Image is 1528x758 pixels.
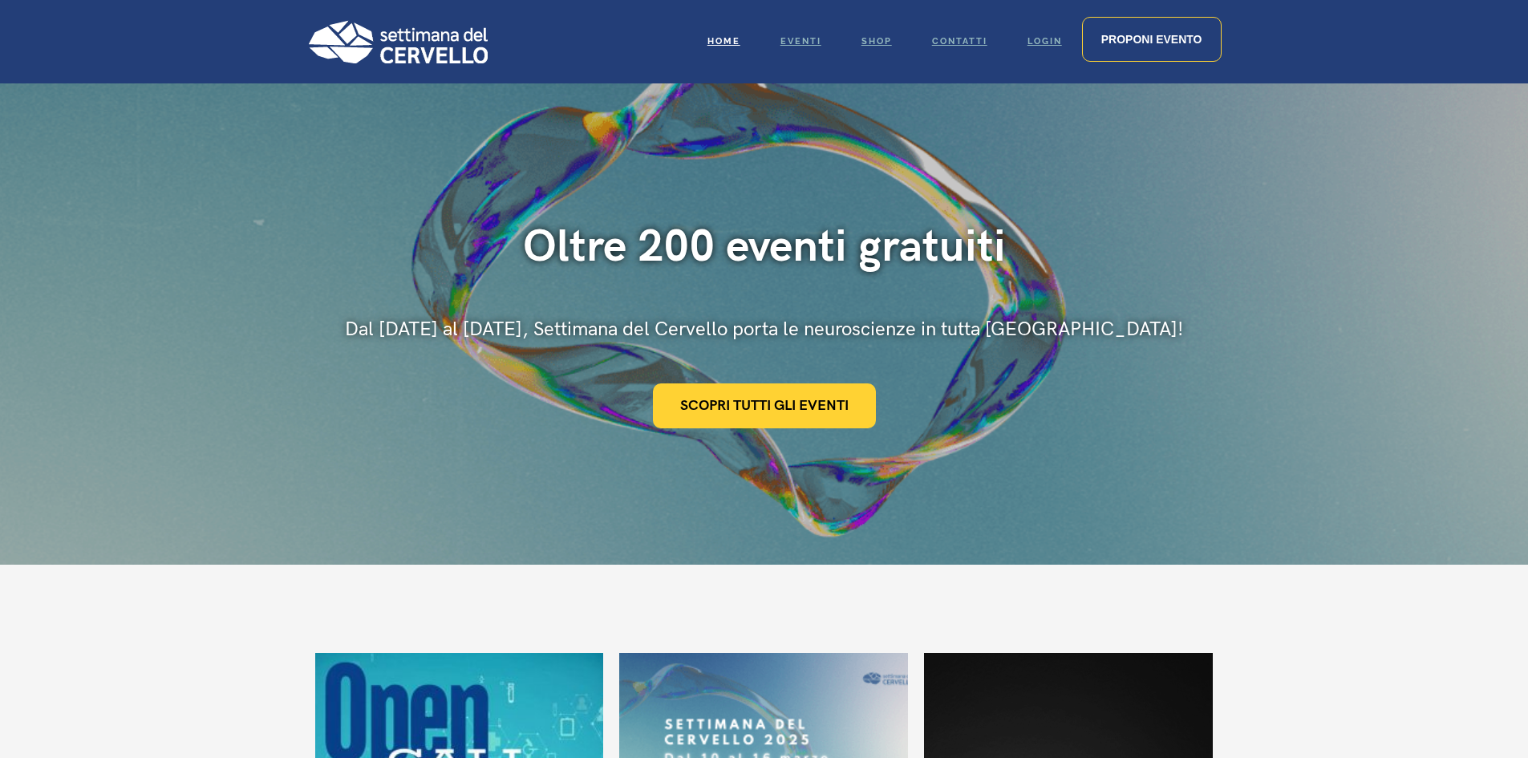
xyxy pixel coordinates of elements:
img: Logo [307,20,488,63]
span: Eventi [780,36,821,47]
div: Dal [DATE] al [DATE], Settimana del Cervello porta le neuroscienze in tutta [GEOGRAPHIC_DATA]! [345,316,1183,343]
span: Home [707,36,740,47]
span: Login [1027,36,1062,47]
span: Proponi evento [1101,33,1202,46]
a: Proponi evento [1082,17,1222,62]
a: Scopri tutti gli eventi [653,383,876,428]
div: Oltre 200 eventi gratuiti [345,220,1183,275]
span: Contatti [932,36,987,47]
span: Shop [861,36,892,47]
